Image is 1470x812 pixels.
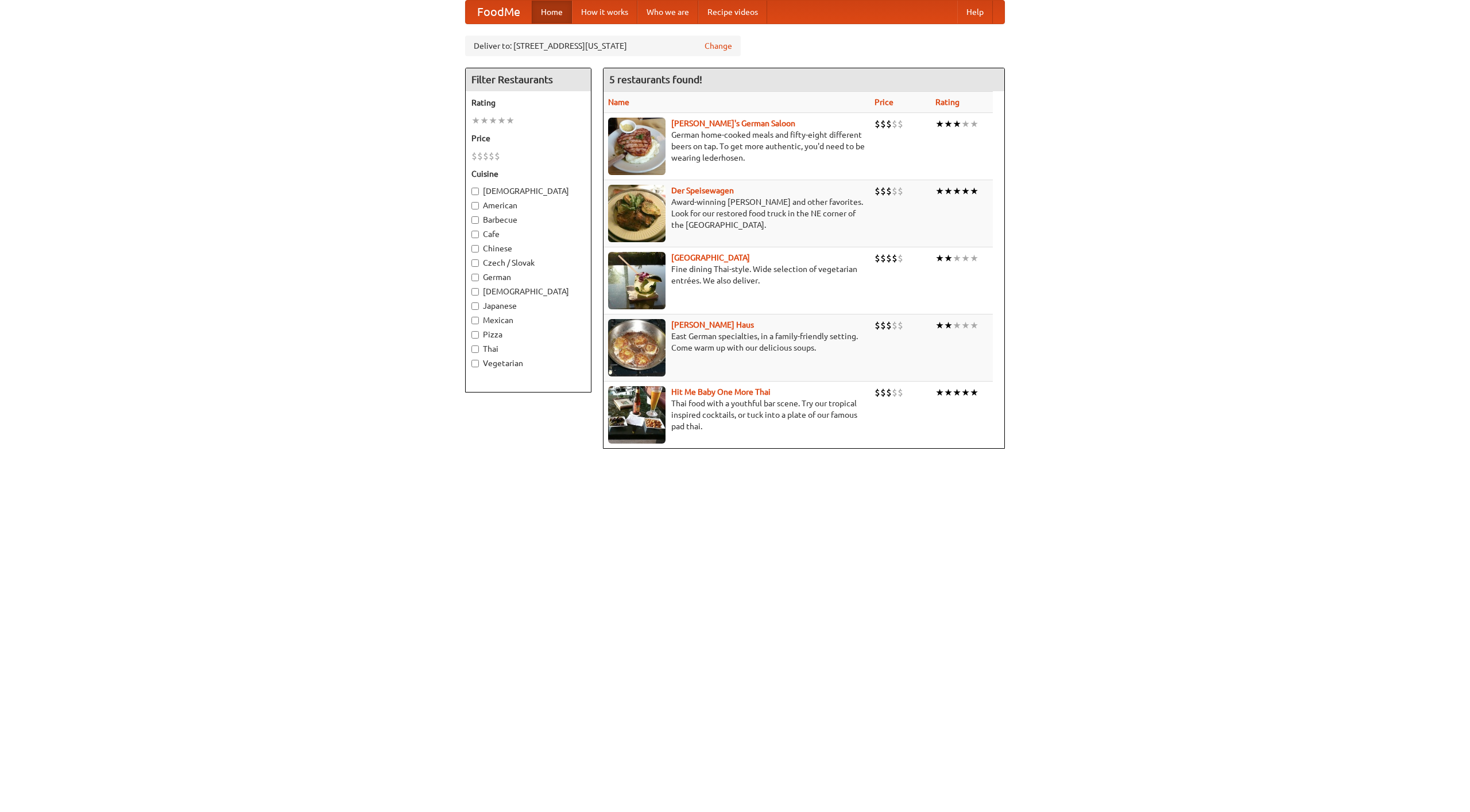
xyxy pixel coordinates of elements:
h4: Filter Restaurants [466,68,591,91]
a: Rating [935,98,960,107]
li: ★ [961,386,970,399]
input: Vegetarian [471,360,479,367]
label: Czech / Slovak [471,257,585,269]
input: [DEMOGRAPHIC_DATA] [471,288,479,296]
label: German [471,271,585,283]
li: ★ [961,185,970,197]
input: Mexican [471,317,479,324]
li: ★ [953,118,961,130]
li: ★ [970,185,978,197]
li: $ [880,118,886,130]
input: Japanese [471,302,479,310]
li: ★ [935,386,944,399]
li: $ [875,319,880,332]
li: $ [892,319,898,332]
a: Hit Me Baby One More Thai [671,387,771,397]
label: Chinese [471,243,585,254]
li: ★ [961,319,970,332]
p: Thai food with a youthful bar scene. Try our tropical inspired cocktails, or tuck into a plate of... [608,398,865,432]
h5: Price [471,133,585,144]
li: $ [880,185,886,197]
li: $ [898,252,903,265]
a: [PERSON_NAME] Haus [671,320,754,329]
label: Cafe [471,228,585,240]
h5: Cuisine [471,168,585,180]
li: ★ [944,386,953,399]
label: [DEMOGRAPHIC_DATA] [471,185,585,197]
input: Cafe [471,231,479,238]
label: American [471,200,585,211]
img: babythai.jpg [608,386,666,444]
img: kohlhaus.jpg [608,319,666,376]
a: Name [608,98,629,107]
a: Price [875,98,893,107]
a: [PERSON_NAME]'s German Saloon [671,119,795,128]
li: $ [898,118,903,130]
li: $ [875,118,880,130]
li: ★ [935,185,944,197]
li: ★ [935,118,944,130]
li: $ [892,185,898,197]
li: ★ [935,252,944,265]
label: Pizza [471,329,585,340]
li: ★ [953,386,961,399]
li: $ [477,150,483,162]
label: Barbecue [471,214,585,226]
p: Award-winning [PERSON_NAME] and other favorites. Look for our restored food truck in the NE corne... [608,196,865,231]
label: Vegetarian [471,358,585,369]
b: Der Speisewagen [671,186,734,195]
img: speisewagen.jpg [608,185,666,242]
li: ★ [489,114,497,127]
ng-pluralize: 5 restaurants found! [609,74,702,85]
li: $ [494,150,500,162]
a: Home [532,1,572,24]
li: $ [886,319,892,332]
input: Barbecue [471,216,479,224]
li: ★ [961,118,970,130]
li: $ [880,319,886,332]
li: ★ [480,114,489,127]
li: $ [898,386,903,399]
a: Who we are [637,1,698,24]
a: [GEOGRAPHIC_DATA] [671,253,750,262]
li: $ [886,252,892,265]
li: ★ [471,114,480,127]
label: Mexican [471,314,585,326]
li: ★ [944,252,953,265]
label: [DEMOGRAPHIC_DATA] [471,286,585,297]
li: ★ [953,252,961,265]
img: esthers.jpg [608,118,666,175]
li: $ [898,185,903,197]
input: Pizza [471,331,479,339]
li: $ [875,252,880,265]
li: $ [875,386,880,399]
input: American [471,202,479,209]
li: ★ [935,319,944,332]
li: ★ [944,185,953,197]
div: Deliver to: [STREET_ADDRESS][US_STATE] [465,36,741,56]
li: $ [886,118,892,130]
li: $ [483,150,489,162]
li: ★ [970,118,978,130]
li: $ [892,252,898,265]
li: $ [898,319,903,332]
input: Czech / Slovak [471,259,479,267]
input: Thai [471,345,479,353]
a: Recipe videos [698,1,767,24]
li: ★ [506,114,514,127]
img: satay.jpg [608,252,666,309]
h5: Rating [471,97,585,108]
label: Thai [471,343,585,355]
li: $ [886,386,892,399]
li: ★ [970,252,978,265]
a: Help [957,1,993,24]
li: ★ [953,319,961,332]
p: East German specialties, in a family-friendly setting. Come warm up with our delicious soups. [608,331,865,353]
li: ★ [953,185,961,197]
li: ★ [944,118,953,130]
input: Chinese [471,245,479,252]
li: $ [892,386,898,399]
